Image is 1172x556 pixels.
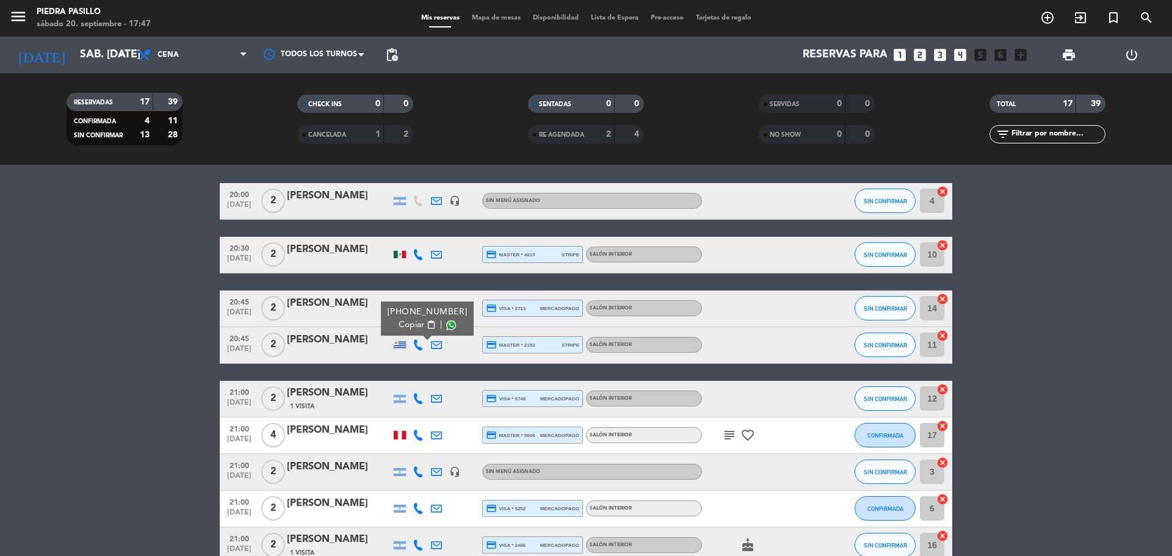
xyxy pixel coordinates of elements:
i: menu [9,7,27,26]
span: SIN CONFIRMAR [864,395,907,402]
i: cancel [936,186,949,198]
i: cancel [936,420,949,432]
span: visa * 2486 [486,540,526,551]
i: looks_6 [993,47,1008,63]
button: SIN CONFIRMAR [855,386,916,411]
strong: 4 [145,117,150,125]
span: master * 4615 [486,249,535,260]
span: mercadopago [540,305,579,312]
span: SIN CONFIRMAR [864,198,907,204]
button: SIN CONFIRMAR [855,333,916,357]
span: [DATE] [224,399,255,413]
strong: 0 [865,130,872,139]
i: credit_card [486,430,497,441]
span: SENTADAS [539,101,571,107]
span: 2 [261,242,285,267]
span: Mapa de mesas [466,15,527,21]
div: sábado 20. septiembre - 17:47 [37,18,151,31]
span: 21:00 [224,495,255,509]
strong: 1 [375,130,380,139]
span: visa * 5252 [486,503,526,514]
i: cancel [936,493,949,505]
strong: 13 [140,131,150,139]
span: 4 [261,423,285,447]
div: [PERSON_NAME] [287,242,391,258]
span: [DATE] [224,472,255,486]
i: arrow_drop_down [114,48,128,62]
span: Disponibilidad [527,15,585,21]
span: Salón Interior [590,506,632,511]
span: Pre-acceso [645,15,690,21]
input: Filtrar por nombre... [1010,128,1105,141]
i: looks_3 [932,47,948,63]
span: [DATE] [224,508,255,522]
div: [PERSON_NAME] [287,295,391,311]
button: SIN CONFIRMAR [855,296,916,320]
strong: 2 [403,130,411,139]
i: cake [740,538,755,552]
i: looks_4 [952,47,968,63]
span: mercadopago [540,431,579,439]
span: Salón Interior [590,543,632,547]
span: 20:30 [224,241,255,255]
span: | [440,319,443,331]
span: Salón Interior [590,252,632,257]
strong: 0 [837,99,842,108]
span: Sin menú asignado [486,198,540,203]
i: credit_card [486,540,497,551]
span: 2 [261,333,285,357]
span: 2 [261,460,285,484]
strong: 0 [865,99,872,108]
span: 2 [261,496,285,521]
span: SIN CONFIRMAR [864,251,907,258]
span: 21:00 [224,422,255,436]
span: stripe [562,251,579,259]
button: SIN CONFIRMAR [855,242,916,267]
i: [DATE] [9,42,74,68]
div: [PERSON_NAME] [287,332,391,348]
strong: 17 [140,98,150,106]
span: 21:00 [224,458,255,472]
div: [PHONE_NUMBER] [388,306,468,319]
span: CONFIRMADA [867,505,903,512]
div: [PERSON_NAME] [287,385,391,401]
strong: 4 [634,130,642,139]
span: Tarjetas de regalo [690,15,758,21]
strong: 0 [606,99,611,108]
button: CONFIRMADA [855,496,916,521]
i: power_settings_new [1124,48,1139,62]
div: LOG OUT [1100,37,1163,73]
i: looks_one [892,47,908,63]
i: cancel [936,330,949,342]
strong: 2 [606,130,611,139]
span: stripe [562,341,579,349]
i: looks_5 [972,47,988,63]
span: mercadopago [540,505,579,513]
i: cancel [936,457,949,469]
button: menu [9,7,27,30]
button: Copiarcontent_paste [399,319,436,331]
i: cancel [936,530,949,542]
i: credit_card [486,303,497,314]
span: 21:00 [224,532,255,546]
span: Lista de Espera [585,15,645,21]
span: NO SHOW [770,132,801,138]
span: Reservas para [803,49,888,61]
span: 1 Visita [290,402,314,411]
div: [PERSON_NAME] [287,459,391,475]
i: turned_in_not [1106,10,1121,25]
i: favorite_border [740,428,755,442]
i: cancel [936,383,949,395]
span: Salón Interior [590,433,632,438]
strong: 39 [168,98,180,106]
span: SIN CONFIRMAR [864,542,907,549]
span: Salón Interior [590,306,632,311]
span: [DATE] [224,308,255,322]
strong: 39 [1091,99,1103,108]
span: Mis reservas [415,15,466,21]
span: CONFIRMADA [867,432,903,439]
i: search [1139,10,1154,25]
span: [DATE] [224,201,255,215]
span: CONFIRMADA [74,118,116,125]
strong: 0 [403,99,411,108]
